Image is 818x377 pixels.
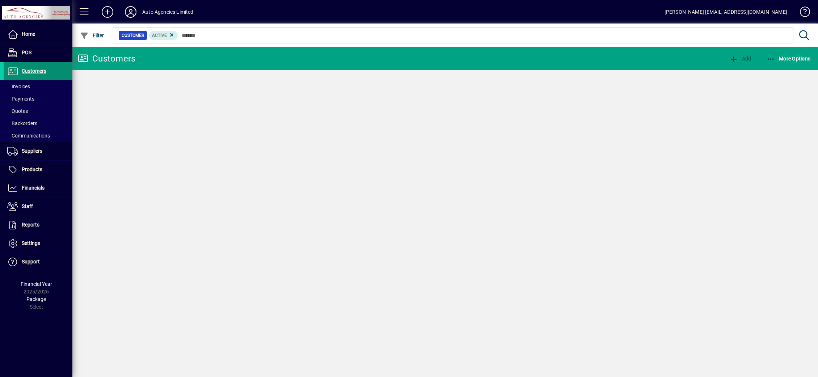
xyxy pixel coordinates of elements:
a: Invoices [4,80,72,93]
button: Add [96,5,119,18]
a: Payments [4,93,72,105]
button: More Options [765,52,813,65]
div: Auto Agencies Limited [142,6,194,18]
a: Suppliers [4,142,72,160]
button: Add [728,52,753,65]
div: [PERSON_NAME] [EMAIL_ADDRESS][DOMAIN_NAME] [665,6,787,18]
span: Products [22,166,42,172]
div: Customers [78,53,135,64]
span: Active [152,33,167,38]
span: Quotes [7,108,28,114]
span: Financials [22,185,45,191]
mat-chip: Activation Status: Active [149,31,178,40]
span: Suppliers [22,148,42,154]
span: Backorders [7,120,37,126]
a: Communications [4,130,72,142]
button: Profile [119,5,142,18]
button: Filter [78,29,106,42]
span: Payments [7,96,34,102]
a: Reports [4,216,72,234]
span: Settings [22,240,40,246]
span: Customer [122,32,144,39]
span: POS [22,50,31,55]
a: Financials [4,179,72,197]
span: Package [26,296,46,302]
a: Quotes [4,105,72,117]
span: Support [22,259,40,264]
span: Staff [22,203,33,209]
a: Backorders [4,117,72,130]
a: Products [4,161,72,179]
a: Settings [4,234,72,253]
a: POS [4,44,72,62]
span: Add [729,56,751,62]
span: Communications [7,133,50,139]
a: Staff [4,198,72,216]
span: Filter [80,33,104,38]
span: Invoices [7,84,30,89]
span: Reports [22,222,39,228]
span: Customers [22,68,46,74]
span: Financial Year [21,281,52,287]
a: Knowledge Base [794,1,809,25]
a: Home [4,25,72,43]
a: Support [4,253,72,271]
span: Home [22,31,35,37]
span: More Options [767,56,811,62]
